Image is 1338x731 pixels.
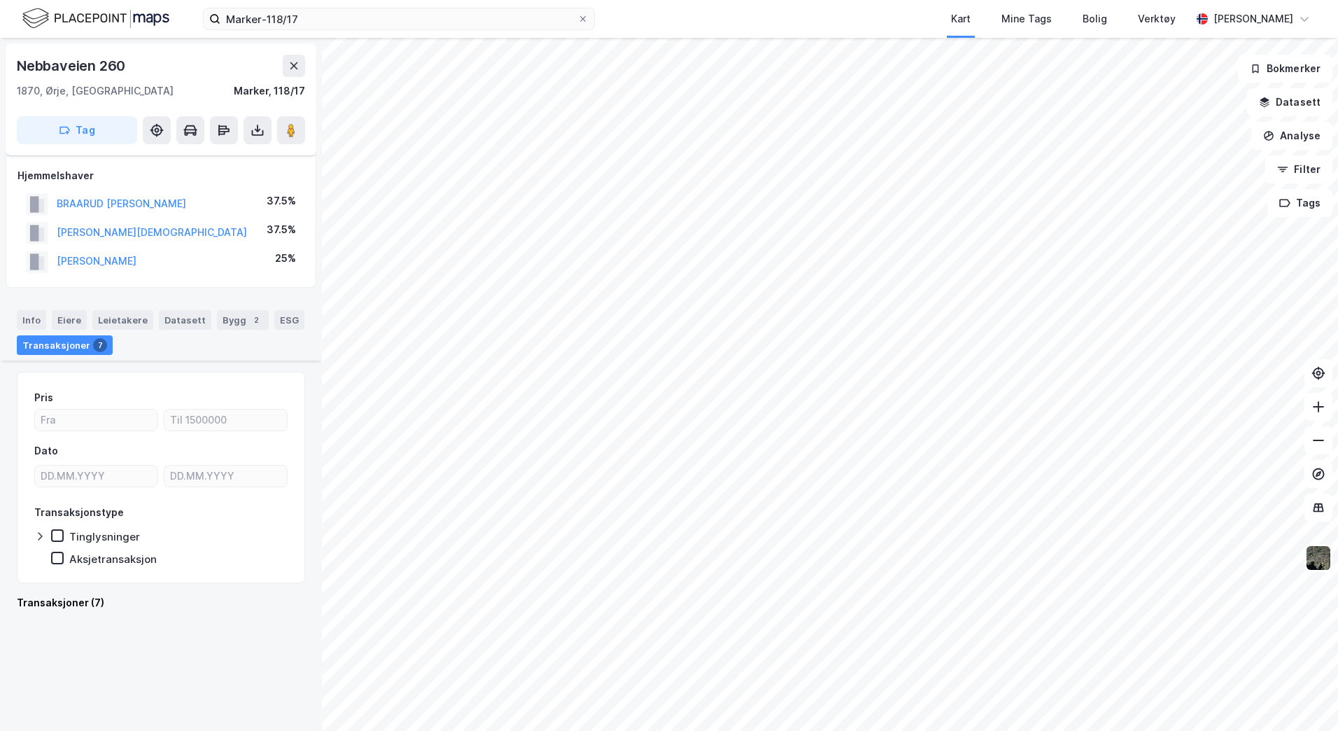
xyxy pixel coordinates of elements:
[35,466,157,487] input: DD.MM.YYYY
[34,389,53,406] div: Pris
[1213,11,1293,27] div: [PERSON_NAME]
[275,250,296,267] div: 25%
[234,83,305,99] div: Marker, 118/17
[267,193,296,209] div: 37.5%
[164,410,287,431] input: Til 1500000
[17,83,174,99] div: 1870, Ørje, [GEOGRAPHIC_DATA]
[249,313,263,327] div: 2
[93,338,107,352] div: 7
[1268,664,1338,731] div: Kontrollprogram for chat
[164,466,287,487] input: DD.MM.YYYY
[1238,55,1332,83] button: Bokmerker
[1305,545,1332,571] img: 9k=
[1265,155,1332,183] button: Filter
[52,310,87,330] div: Eiere
[1138,11,1176,27] div: Verktøy
[220,8,577,29] input: Søk på adresse, matrikkel, gårdeiere, leietakere eller personer
[1268,664,1338,731] iframe: Chat Widget
[92,310,153,330] div: Leietakere
[267,221,296,238] div: 37.5%
[17,594,305,611] div: Transaksjoner (7)
[159,310,211,330] div: Datasett
[69,530,140,543] div: Tinglysninger
[1267,189,1332,217] button: Tags
[1083,11,1107,27] div: Bolig
[17,55,128,77] div: Nebbaveien 260
[1247,88,1332,116] button: Datasett
[1251,122,1332,150] button: Analyse
[17,310,46,330] div: Info
[35,410,157,431] input: Fra
[217,310,269,330] div: Bygg
[274,310,304,330] div: ESG
[1001,11,1052,27] div: Mine Tags
[17,167,304,184] div: Hjemmelshaver
[69,552,157,566] div: Aksjetransaksjon
[951,11,971,27] div: Kart
[17,335,113,355] div: Transaksjoner
[17,116,137,144] button: Tag
[34,443,58,459] div: Dato
[34,504,124,521] div: Transaksjonstype
[22,6,169,31] img: logo.f888ab2527a4732fd821a326f86c7f29.svg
